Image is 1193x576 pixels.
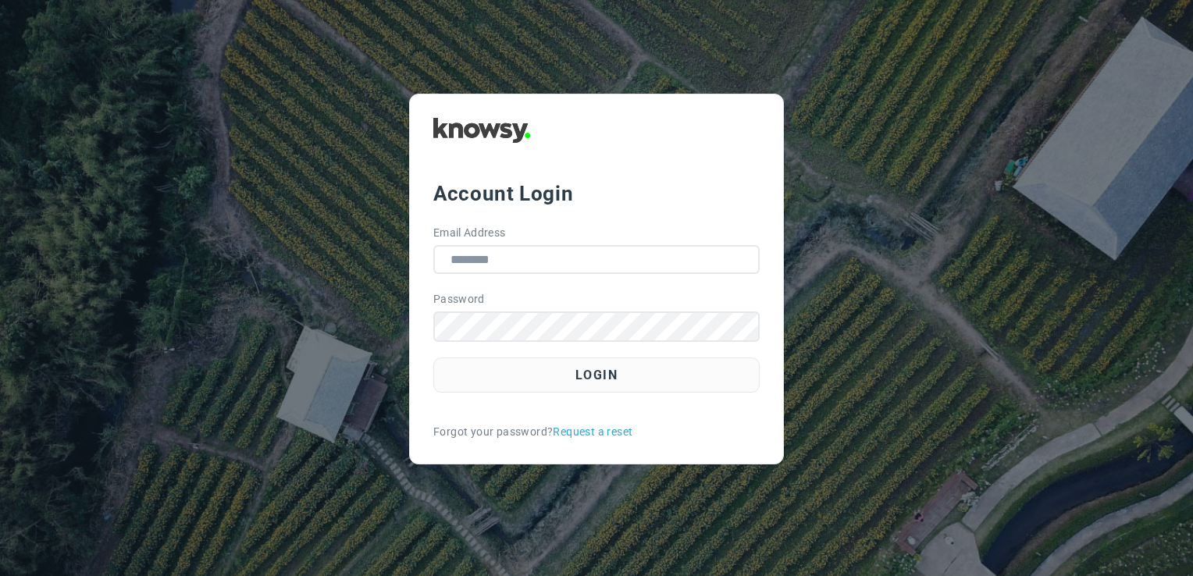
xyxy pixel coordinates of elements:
[433,424,760,440] div: Forgot your password?
[433,291,485,308] label: Password
[433,180,760,208] div: Account Login
[433,357,760,393] button: Login
[553,424,632,440] a: Request a reset
[433,225,506,241] label: Email Address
